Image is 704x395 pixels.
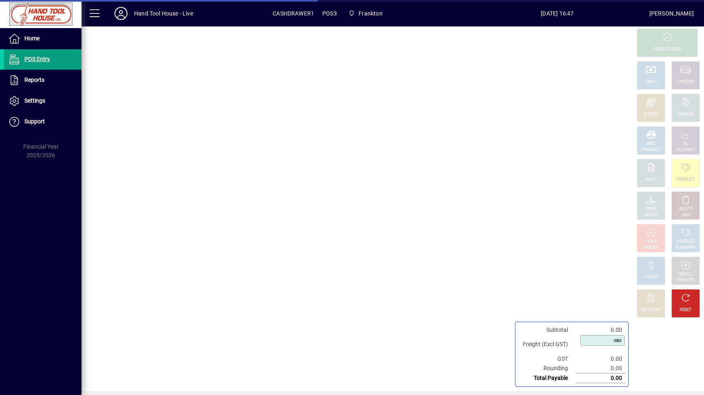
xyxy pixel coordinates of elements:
[519,364,576,373] td: Rounding
[359,7,382,20] span: Frankton
[4,70,81,90] a: Reports
[24,35,40,42] span: Home
[678,112,694,118] div: CHARGE
[644,112,659,118] div: EFTPOS
[683,141,689,147] div: GL
[108,6,134,21] button: Profile
[682,212,690,218] div: LINE
[676,147,695,153] div: ACCOUNT
[345,6,386,21] span: Frankton
[576,325,625,335] td: 0.00
[576,364,625,373] td: 0.00
[4,91,81,111] a: Settings
[641,307,661,313] div: DISCOUNT
[646,206,657,212] div: PRICE
[519,354,576,364] td: GST
[24,77,44,83] span: Reports
[4,29,81,49] a: Home
[519,325,576,335] td: Subtotal
[649,7,694,20] div: [PERSON_NAME]
[675,245,696,251] div: SUMMARY
[24,97,45,104] span: Settings
[465,7,649,20] span: [DATE] 16:47
[678,79,693,85] div: CHEQUE
[646,177,656,183] div: NOTE
[646,141,656,147] div: MISC
[24,56,50,62] span: POS Entry
[273,7,314,20] span: CASHDRAWER1
[646,239,656,245] div: HOLD
[519,335,576,354] td: Freight (Excl GST)
[644,212,658,218] div: SELECT
[680,307,692,313] div: RESET
[519,373,576,383] td: Total Payable
[677,277,694,283] div: INVOICES
[134,7,193,20] div: Hand Tool House - Live
[644,274,658,281] div: PROFIT
[676,239,695,245] div: PRODUCT
[653,46,682,53] div: PROCESS SALE
[642,147,660,153] div: PRODUCT
[646,79,656,85] div: CASH
[679,206,693,212] div: DELETE
[576,373,625,383] td: 0.00
[576,354,625,364] td: 0.00
[676,177,695,183] div: PRODUCT
[24,118,45,125] span: Support
[643,245,658,251] div: INVOICE
[679,271,693,277] div: RECALL
[4,112,81,132] a: Support
[322,7,337,20] span: POS3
